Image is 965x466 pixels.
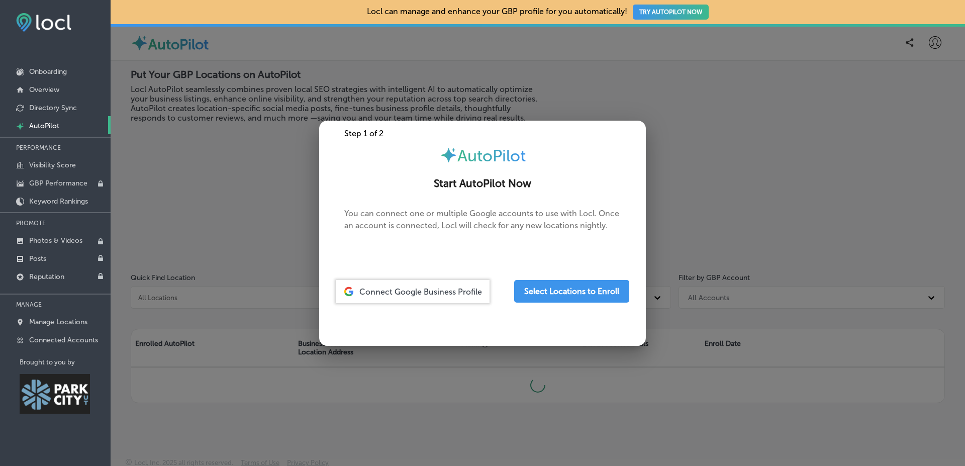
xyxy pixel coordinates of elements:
[29,236,82,245] p: Photos & Videos
[440,146,457,164] img: autopilot-icon
[29,197,88,206] p: Keyword Rankings
[29,67,67,76] p: Onboarding
[29,336,98,344] p: Connected Accounts
[29,272,64,281] p: Reputation
[29,254,46,263] p: Posts
[359,287,482,297] span: Connect Google Business Profile
[29,122,59,130] p: AutoPilot
[344,208,621,248] p: You can connect one or multiple Google accounts to use with Locl. Once an account is connected, L...
[29,85,59,94] p: Overview
[29,161,76,169] p: Visibility Score
[29,179,87,188] p: GBP Performance
[20,358,111,366] p: Brought to you by
[319,129,646,138] div: Step 1 of 2
[20,374,90,414] img: Park City
[29,104,77,112] p: Directory Sync
[331,177,634,190] h2: Start AutoPilot Now
[633,5,709,20] button: TRY AUTOPILOT NOW
[16,13,71,32] img: fda3e92497d09a02dc62c9cd864e3231.png
[514,280,629,303] button: Select Locations to Enroll
[29,318,87,326] p: Manage Locations
[457,146,526,165] span: AutoPilot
